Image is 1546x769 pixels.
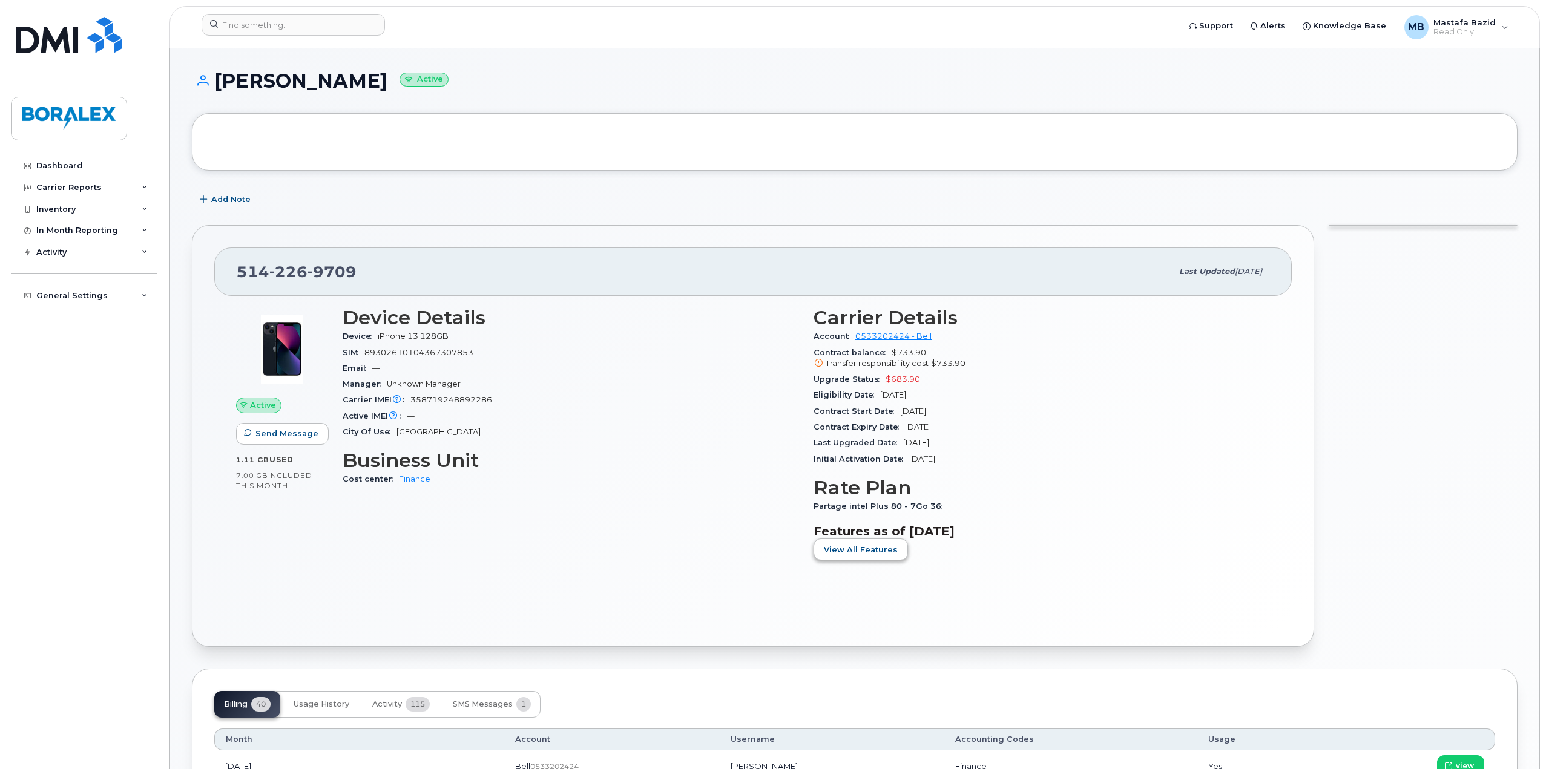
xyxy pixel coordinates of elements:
span: 358719248892286 [410,395,492,404]
span: [DATE] [1235,267,1262,276]
span: Manager [343,379,387,388]
span: 514 [237,263,357,281]
h3: Carrier Details [814,307,1270,329]
span: 9709 [308,263,357,281]
span: Active [250,399,276,411]
span: Contract balance [814,348,892,357]
span: [DATE] [909,454,935,463]
th: Username [720,728,944,750]
span: SIM [343,348,364,357]
span: Eligibility Date [814,390,880,399]
span: Last updated [1179,267,1235,276]
span: Device [343,332,378,341]
span: [DATE] [880,390,906,399]
span: Account [814,332,855,341]
span: Carrier IMEI [343,395,410,404]
h1: [PERSON_NAME] [192,70,1518,91]
th: Usage [1197,728,1321,750]
span: Usage History [294,699,349,709]
span: Cost center [343,474,399,483]
span: Send Message [255,428,318,439]
span: Last Upgraded Date [814,438,903,447]
small: Active [400,73,449,87]
span: Contract Expiry Date [814,422,905,431]
span: Partage intel Plus 80 - 7Go 36 [814,502,948,511]
span: [DATE] [903,438,929,447]
span: 1.11 GB [236,456,269,464]
span: — [407,411,415,420]
span: Add Note [211,194,251,205]
span: [GEOGRAPHIC_DATA] [396,427,481,436]
span: SMS Messages [453,699,513,709]
span: Activity [372,699,402,709]
th: Month [214,728,504,750]
th: Accounting Codes [944,728,1198,750]
span: used [269,455,294,464]
h3: Business Unit [343,450,799,471]
img: image20231002-3703462-1ig824h.jpeg [246,313,318,385]
span: 226 [269,263,308,281]
span: iPhone 13 128GB [378,332,449,341]
span: $733.90 [931,359,965,368]
span: $683.90 [886,375,920,384]
span: Initial Activation Date [814,454,909,463]
button: Add Note [192,189,261,211]
span: View All Features [824,544,898,555]
span: — [372,364,380,373]
span: [DATE] [900,407,926,416]
button: Send Message [236,423,329,445]
span: 1 [516,697,531,712]
button: View All Features [814,538,908,560]
span: Transfer responsibility cost [826,359,929,368]
h3: Features as of [DATE] [814,524,1270,538]
span: Upgrade Status [814,375,886,384]
a: Finance [399,474,430,483]
span: included this month [236,471,312,491]
span: Unknown Manager [387,379,461,388]
span: City Of Use [343,427,396,436]
span: [DATE] [905,422,931,431]
h3: Rate Plan [814,477,1270,499]
span: Active IMEI [343,411,407,420]
span: Email [343,364,372,373]
th: Account [504,728,720,750]
h3: Device Details [343,307,799,329]
span: 115 [406,697,430,712]
span: $733.90 [814,348,1270,370]
span: Contract Start Date [814,407,900,416]
span: 89302610104367307853 [364,348,473,357]
a: 0533202424 - Bell [855,332,932,341]
span: 7.00 GB [236,471,268,480]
